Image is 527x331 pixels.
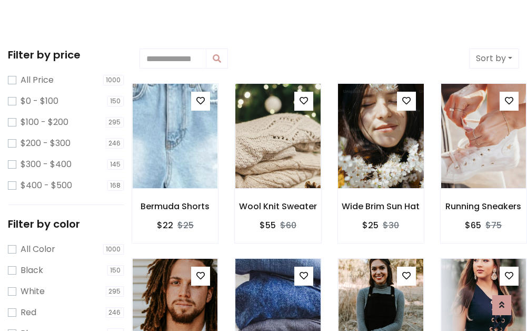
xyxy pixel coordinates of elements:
h6: $65 [465,220,481,230]
span: 1000 [103,75,124,85]
label: All Color [21,243,55,256]
label: White [21,285,45,298]
h6: Bermuda Shorts [132,201,218,211]
span: 295 [106,286,124,297]
del: $75 [485,219,502,231]
label: Black [21,264,43,277]
span: 1000 [103,244,124,255]
span: 295 [106,117,124,128]
span: 246 [106,307,124,318]
span: 150 [107,96,124,106]
h6: Wide Brim Sun Hat [338,201,424,211]
span: 150 [107,265,124,276]
h6: $55 [260,220,276,230]
label: $0 - $100 [21,95,58,108]
h6: $22 [157,220,173,230]
label: All Price [21,74,54,86]
label: $100 - $200 [21,116,68,129]
span: 145 [107,159,124,170]
label: $400 - $500 [21,179,72,192]
h6: $25 [362,220,379,230]
del: $30 [383,219,399,231]
h6: Wool Knit Sweater [235,201,321,211]
del: $60 [280,219,296,231]
span: 168 [107,180,124,191]
h6: Running Sneakers [441,201,526,211]
h5: Filter by color [8,218,124,230]
label: Red [21,306,36,319]
span: 246 [106,138,124,149]
h5: Filter by price [8,48,124,61]
label: $300 - $400 [21,158,72,171]
button: Sort by [469,48,519,69]
del: $25 [177,219,194,231]
label: $200 - $300 [21,137,71,150]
